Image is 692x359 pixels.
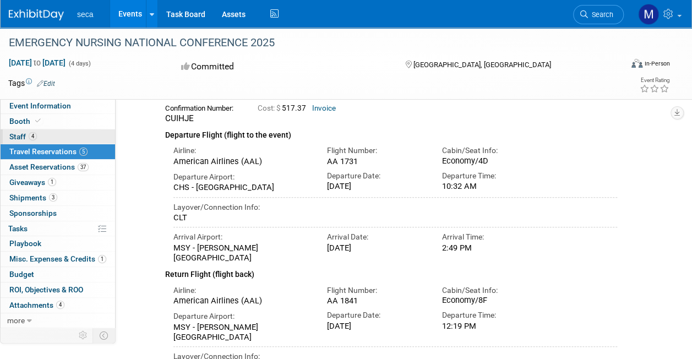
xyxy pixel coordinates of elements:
span: Staff [9,132,37,141]
div: Arrival Airport: [173,232,310,242]
span: CUIHJE [165,113,194,123]
div: Return Flight (flight back) [165,263,617,281]
div: Flight Number: [327,145,426,156]
div: Event Format [574,57,670,74]
div: Event Rating [640,78,669,83]
span: 1 [48,178,56,186]
a: Search [573,5,624,24]
div: Departure Date: [327,171,426,181]
a: Travel Reservations5 [1,144,115,159]
div: Confirmation Number: [165,101,241,113]
div: Flight Number: [327,285,426,296]
img: Format-Inperson.png [631,59,642,68]
span: Attachments [9,301,64,309]
div: Economy/4D [442,156,540,166]
span: Event Information [9,101,71,110]
a: Booth [1,114,115,129]
span: 517.37 [258,104,310,112]
td: Toggle Event Tabs [93,328,116,342]
span: [GEOGRAPHIC_DATA], [GEOGRAPHIC_DATA] [413,61,551,69]
a: Playbook [1,236,115,251]
a: Attachments4 [1,298,115,313]
div: EMERGENCY NURSING NATIONAL CONFERENCE 2025 [5,33,613,53]
div: [DATE] [327,181,426,191]
a: Edit [37,80,55,88]
span: Tasks [8,224,28,233]
span: to [32,58,42,67]
span: ROI, Objectives & ROO [9,285,83,294]
div: 2:49 PM [442,243,540,253]
span: Cost: $ [258,104,282,112]
div: 12:19 PM [442,321,540,331]
a: Event Information [1,99,115,113]
div: Cabin/Seat Info: [442,285,540,296]
div: 10:32 AM [442,181,540,191]
div: CLT [173,213,617,222]
div: CHS - [GEOGRAPHIC_DATA] [173,182,310,192]
a: Shipments3 [1,191,115,205]
div: [DATE] [327,321,426,331]
span: Shipments [9,193,57,202]
a: Staff4 [1,129,115,144]
span: 1 [98,255,106,263]
i: Booth reservation complete [35,118,41,124]
span: Booth [9,117,43,126]
td: Personalize Event Tab Strip [74,328,93,342]
div: Committed [178,57,388,77]
span: 4 [56,301,64,309]
span: (4 days) [68,60,91,67]
a: Sponsorships [1,206,115,221]
img: Michael Strong [638,4,659,25]
div: Departure Flight (flight to the event) [165,124,617,142]
div: MSY - [PERSON_NAME] [GEOGRAPHIC_DATA] [173,322,310,342]
div: American Airlines (AAL) [173,156,310,166]
span: 4 [29,132,37,140]
span: Sponsorships [9,209,57,217]
img: ExhibitDay [9,9,64,20]
span: Playbook [9,239,41,248]
span: more [7,316,25,325]
div: Arrival Time: [442,232,540,242]
div: Cabin/Seat Info: [442,145,540,156]
a: ROI, Objectives & ROO [1,282,115,297]
a: more [1,313,115,328]
span: Budget [9,270,34,279]
div: In-Person [644,59,670,68]
div: Departure Time: [442,310,540,320]
span: Misc. Expenses & Credits [9,254,106,263]
a: Giveaways1 [1,175,115,190]
td: Tags [8,78,55,89]
span: Travel Reservations [9,147,88,156]
div: [DATE] [327,243,426,253]
a: Invoice [312,104,336,112]
div: Departure Airport: [173,172,310,182]
div: Departure Airport: [173,311,310,322]
div: Economy/8F [442,296,540,306]
span: 37 [78,163,89,171]
a: Misc. Expenses & Credits1 [1,252,115,266]
span: [DATE] [DATE] [8,58,66,68]
span: Asset Reservations [9,162,89,171]
a: Budget [1,267,115,282]
span: 3 [49,193,57,202]
div: Arrival Date: [327,232,426,242]
div: Layover/Connection Info: [173,202,617,213]
a: Asset Reservations37 [1,160,115,175]
a: Tasks [1,221,115,236]
div: AA 1841 [327,296,426,306]
div: Departure Date: [327,310,426,320]
div: American Airlines (AAL) [173,296,310,306]
div: Departure Time: [442,171,540,181]
span: Search [588,10,613,19]
div: Airline: [173,285,310,296]
span: 5 [79,148,88,156]
span: seca [77,10,94,19]
div: Airline: [173,145,310,156]
div: AA 1731 [327,156,426,166]
span: Giveaways [9,178,56,187]
div: MSY - [PERSON_NAME] [GEOGRAPHIC_DATA] [173,243,310,263]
